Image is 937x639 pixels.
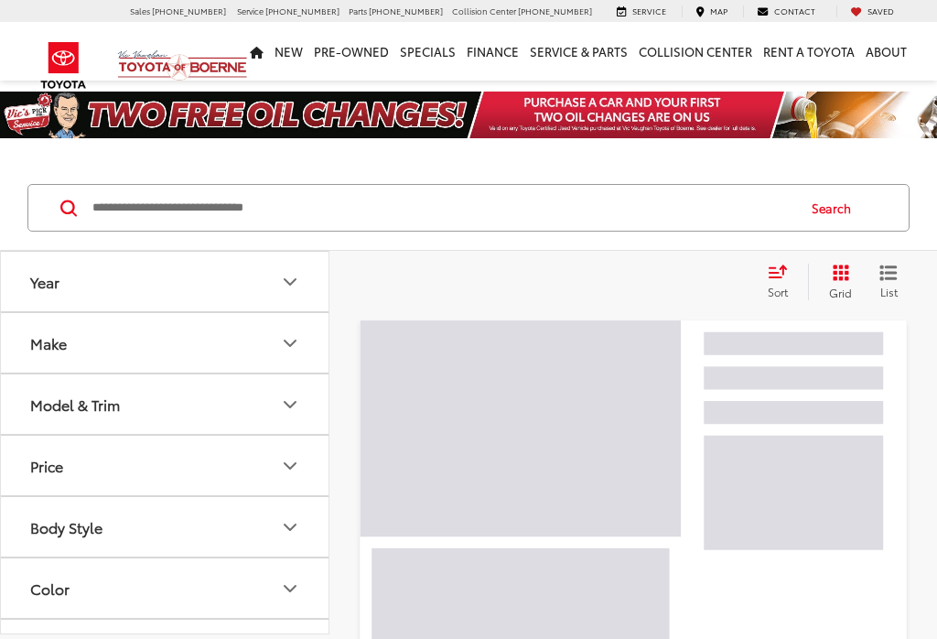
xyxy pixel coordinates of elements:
button: Body StyleBody Style [1,497,330,557]
div: Color [279,578,301,600]
a: New [269,22,308,81]
a: About [860,22,912,81]
span: Map [710,5,727,16]
div: Color [30,579,70,597]
a: Collision Center [633,22,758,81]
div: Body Style [279,516,301,538]
div: Model & Trim [30,395,120,413]
div: Year [279,271,301,293]
span: Sort [768,284,788,299]
button: PricePrice [1,436,330,495]
span: [PHONE_NUMBER] [369,5,443,16]
input: Search by Make, Model, or Keyword [91,186,794,230]
button: MakeMake [1,313,330,373]
a: Rent a Toyota [758,22,860,81]
span: Saved [867,5,894,16]
div: Body Style [30,518,102,536]
span: Service [237,5,264,16]
a: Finance [461,22,524,81]
button: List View [866,264,911,300]
button: Grid View [808,264,866,300]
div: Model & Trim [279,394,301,416]
span: [PHONE_NUMBER] [152,5,226,16]
span: Service [632,5,666,16]
div: Make [279,332,301,354]
a: My Saved Vehicles [836,5,908,17]
div: Year [30,273,59,290]
span: [PHONE_NUMBER] [518,5,592,16]
div: Make [30,334,67,352]
span: List [879,284,898,299]
button: YearYear [1,252,330,311]
img: Vic Vaughan Toyota of Boerne [117,49,248,81]
a: Contact [743,5,829,17]
span: Contact [774,5,815,16]
a: Specials [394,22,461,81]
a: Pre-Owned [308,22,394,81]
button: Search [794,185,878,231]
div: Price [30,457,63,474]
span: Parts [349,5,367,16]
button: ColorColor [1,558,330,618]
a: Home [244,22,269,81]
button: Select sort value [759,264,808,300]
button: Model & TrimModel & Trim [1,374,330,434]
span: Collision Center [452,5,516,16]
span: Sales [130,5,150,16]
a: Service [603,5,680,17]
div: Price [279,455,301,477]
a: Service & Parts: Opens in a new tab [524,22,633,81]
a: Map [682,5,741,17]
span: [PHONE_NUMBER] [265,5,339,16]
img: Toyota [29,36,98,95]
span: Grid [829,285,852,300]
